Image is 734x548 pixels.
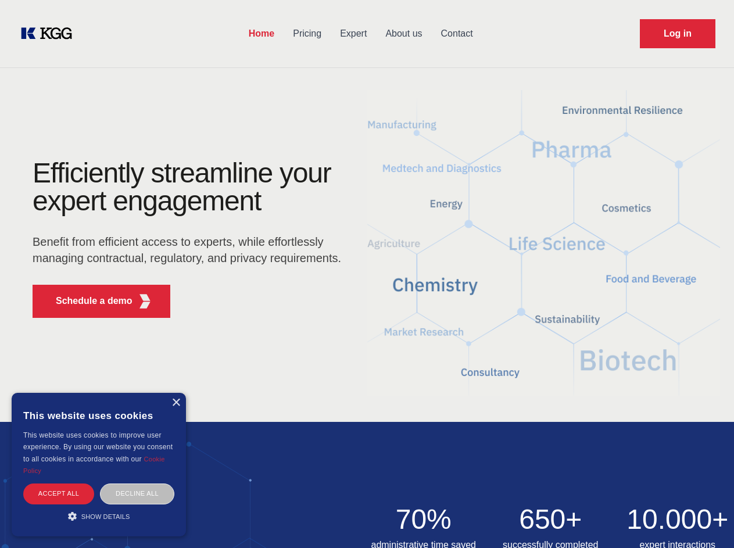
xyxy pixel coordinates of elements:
a: Cookie Policy [23,456,165,474]
a: KOL Knowledge Platform: Talk to Key External Experts (KEE) [19,24,81,43]
h1: Efficiently streamline your expert engagement [33,159,349,215]
a: Request Demo [640,19,715,48]
a: Contact [432,19,482,49]
a: Home [239,19,284,49]
div: Accept all [23,483,94,504]
h2: 650+ [494,506,607,533]
span: Show details [81,513,130,520]
span: This website uses cookies to improve user experience. By using our website you consent to all coo... [23,431,173,463]
p: Benefit from efficient access to experts, while effortlessly managing contractual, regulatory, an... [33,234,349,266]
a: About us [376,19,431,49]
p: Schedule a demo [56,294,133,308]
div: Close [171,399,180,407]
div: This website uses cookies [23,402,174,429]
div: Decline all [100,483,174,504]
a: Expert [331,19,376,49]
div: Show details [23,510,174,522]
button: Schedule a demoKGG Fifth Element RED [33,285,170,318]
img: KGG Fifth Element RED [138,294,152,309]
a: Pricing [284,19,331,49]
img: KGG Fifth Element RED [367,76,721,410]
h2: 70% [367,506,481,533]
